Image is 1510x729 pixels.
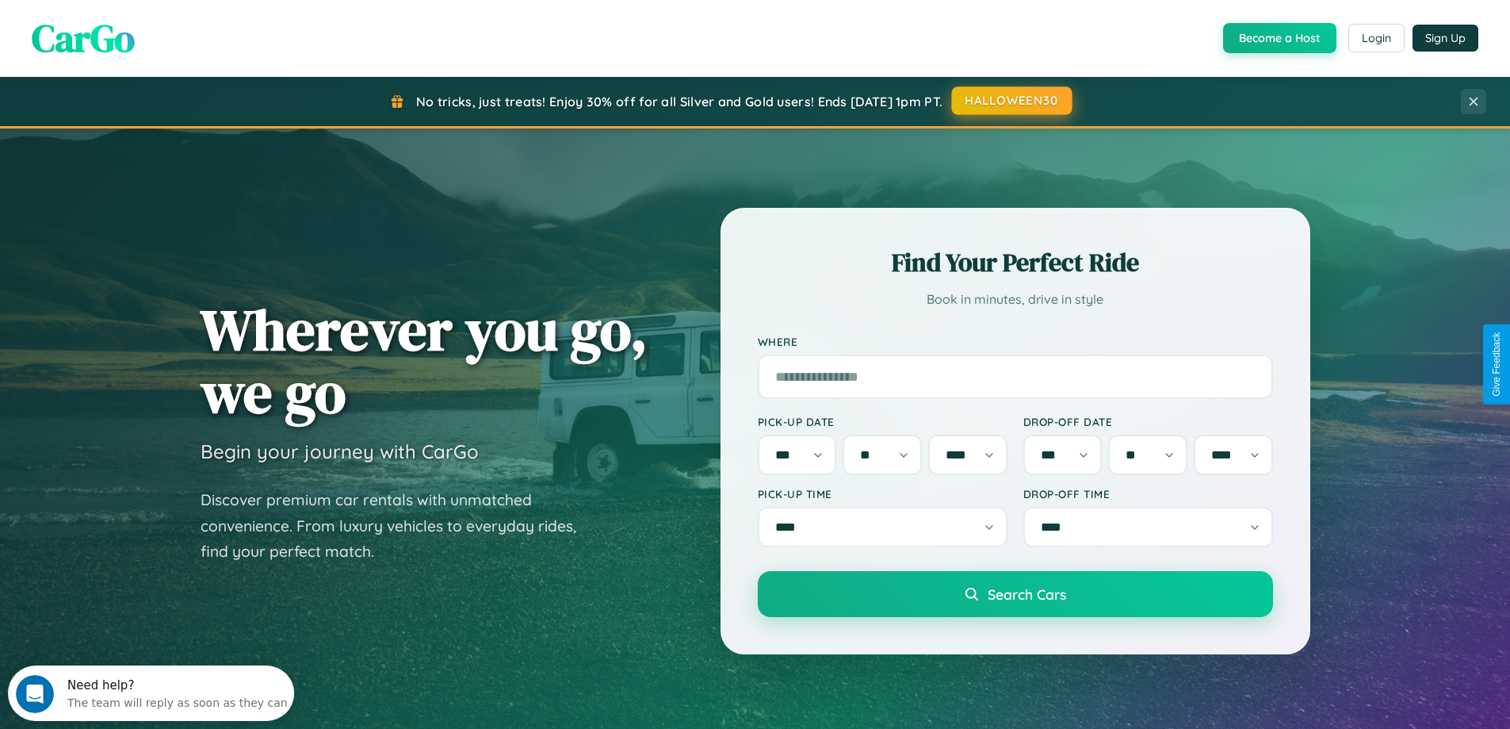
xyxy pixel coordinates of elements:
[6,6,295,50] div: Open Intercom Messenger
[59,13,280,26] div: Need help?
[758,288,1273,311] p: Book in minutes, drive in style
[1491,332,1502,397] div: Give Feedback
[416,94,942,109] span: No tricks, just treats! Enjoy 30% off for all Silver and Gold users! Ends [DATE] 1pm PT.
[32,12,135,64] span: CarGo
[758,571,1273,617] button: Search Cars
[1223,23,1336,53] button: Become a Host
[758,335,1273,348] label: Where
[1413,25,1478,52] button: Sign Up
[758,415,1007,428] label: Pick-up Date
[201,487,597,565] p: Discover premium car rentals with unmatched convenience. From luxury vehicles to everyday rides, ...
[758,487,1007,501] label: Pick-up Time
[758,245,1273,280] h2: Find Your Perfect Ride
[1023,415,1273,428] label: Drop-off Date
[952,86,1072,115] button: HALLOWEEN30
[1023,487,1273,501] label: Drop-off Time
[1348,24,1405,52] button: Login
[988,585,1066,603] span: Search Cars
[8,666,294,721] iframe: Intercom live chat discovery launcher
[16,675,54,713] iframe: Intercom live chat
[59,26,280,43] div: The team will reply as soon as they can
[201,298,648,424] h1: Wherever you go, we go
[201,439,479,463] h3: Begin your journey with CarGo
